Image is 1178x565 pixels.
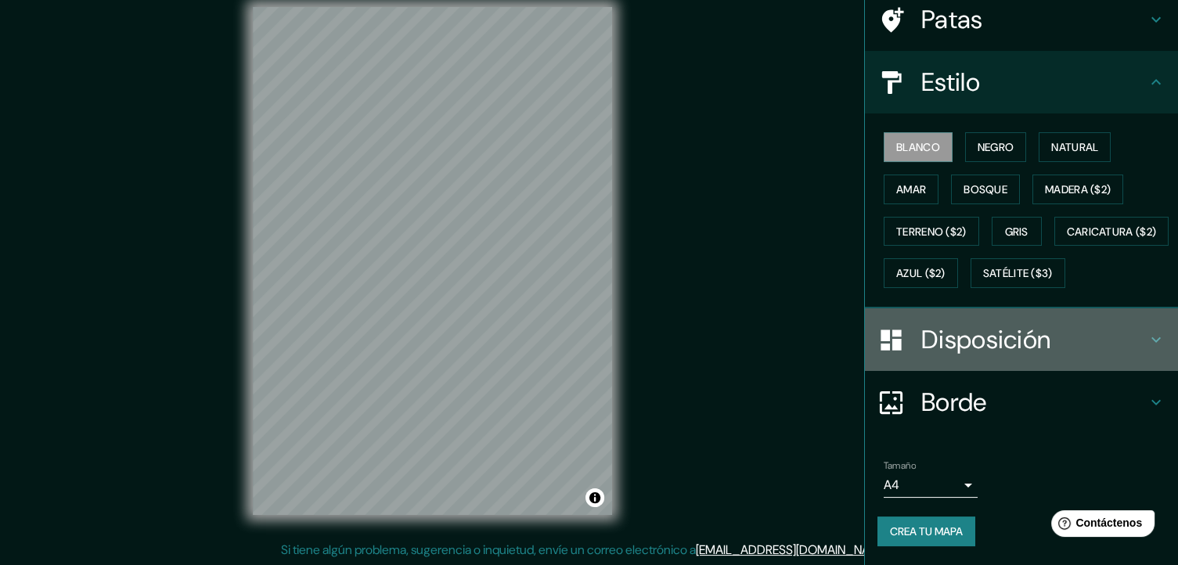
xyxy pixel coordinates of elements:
canvas: Mapa [253,7,612,515]
font: Tamaño [884,459,916,472]
div: Estilo [865,51,1178,113]
button: Crea tu mapa [877,516,975,546]
font: Caricatura ($2) [1067,225,1157,239]
font: Patas [921,3,983,36]
button: Activar o desactivar atribución [585,488,604,507]
font: Crea tu mapa [890,524,963,538]
font: Natural [1051,140,1098,154]
font: Terreno ($2) [896,225,967,239]
div: Borde [865,371,1178,434]
font: Azul ($2) [896,267,946,281]
button: Azul ($2) [884,258,958,288]
font: Satélite ($3) [983,267,1053,281]
a: [EMAIL_ADDRESS][DOMAIN_NAME] [696,542,889,558]
div: A4 [884,473,978,498]
font: Amar [896,182,926,196]
iframe: Lanzador de widgets de ayuda [1039,504,1161,548]
font: Disposición [921,323,1050,356]
font: A4 [884,477,899,493]
button: Madera ($2) [1032,175,1123,204]
button: Blanco [884,132,953,162]
button: Bosque [951,175,1020,204]
font: Bosque [964,182,1007,196]
font: Negro [978,140,1014,154]
font: Borde [921,386,987,419]
button: Negro [965,132,1027,162]
button: Caricatura ($2) [1054,217,1169,247]
button: Natural [1039,132,1111,162]
font: Madera ($2) [1045,182,1111,196]
button: Amar [884,175,938,204]
font: Blanco [896,140,940,154]
font: Estilo [921,66,980,99]
button: Satélite ($3) [971,258,1065,288]
button: Terreno ($2) [884,217,979,247]
div: Disposición [865,308,1178,371]
font: Si tiene algún problema, sugerencia o inquietud, envíe un correo electrónico a [281,542,696,558]
font: Gris [1005,225,1028,239]
button: Gris [992,217,1042,247]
